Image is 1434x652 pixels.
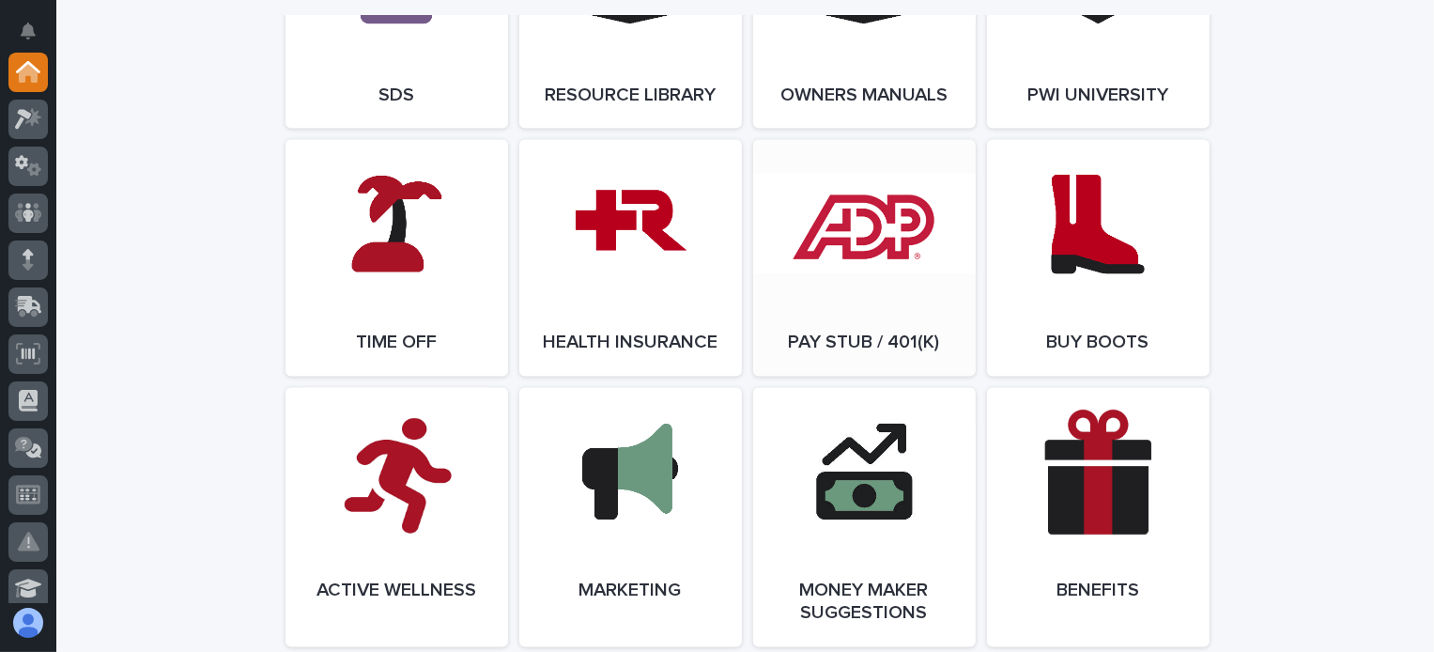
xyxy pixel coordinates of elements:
button: Notifications [8,11,48,51]
a: Time Off [285,140,508,377]
a: Buy Boots [987,140,1210,377]
a: Benefits [987,388,1210,647]
div: Notifications [23,23,48,53]
button: users-avatar [8,603,48,643]
a: Health Insurance [519,140,742,377]
a: Money Maker Suggestions [753,388,976,647]
a: Pay Stub / 401(k) [753,140,976,377]
a: Marketing [519,388,742,647]
a: Active Wellness [285,388,508,647]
